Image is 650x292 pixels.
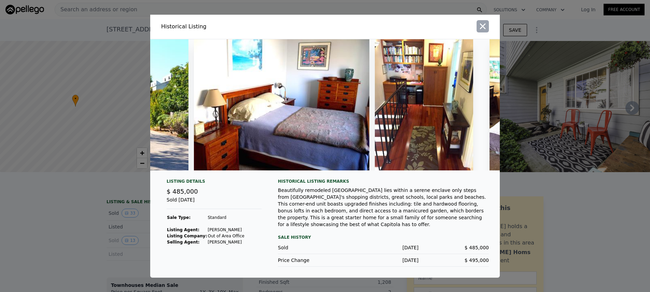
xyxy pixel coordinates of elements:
div: [DATE] [348,257,419,264]
div: Listing Details [167,179,262,187]
strong: Selling Agent: [167,240,200,245]
div: Sold [DATE] [167,196,262,209]
td: Standard [207,214,244,221]
td: Out of Area Office [207,233,244,239]
span: $ 495,000 [465,258,489,263]
img: Property Img [375,39,473,170]
div: Historical Listing [161,23,322,31]
img: Property Img [194,39,369,170]
span: $ 485,000 [167,188,198,195]
div: Historical Listing remarks [278,179,489,184]
span: $ 485,000 [465,245,489,250]
div: Price Change [278,257,348,264]
td: [PERSON_NAME] [207,239,244,245]
strong: Sale Type: [167,215,190,220]
td: [PERSON_NAME] [207,227,244,233]
img: Property Img [490,39,588,170]
div: Sale History [278,233,489,241]
div: Sold [278,244,348,251]
strong: Listing Company: [167,234,207,238]
div: [DATE] [348,244,419,251]
strong: Listing Agent: [167,227,199,232]
div: Beautifully remodeled [GEOGRAPHIC_DATA] lies within a serene enclave only steps from [GEOGRAPHIC_... [278,187,489,228]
